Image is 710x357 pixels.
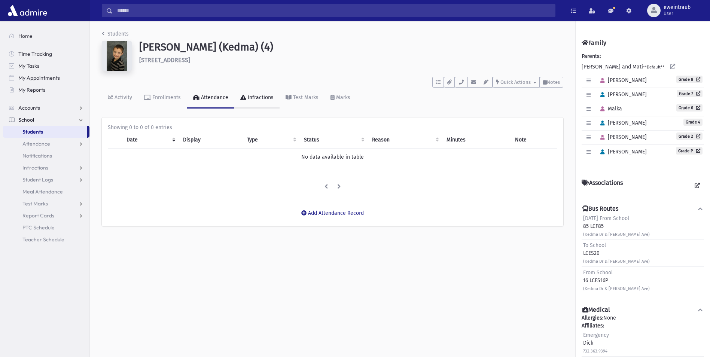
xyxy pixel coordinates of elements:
h4: Bus Routes [582,205,618,213]
a: My Tasks [3,60,89,72]
a: Time Tracking [3,48,89,60]
span: Grade 4 [683,119,703,126]
span: [PERSON_NAME] [597,149,647,155]
a: Infractions [234,88,280,109]
span: To School [583,242,606,248]
span: [PERSON_NAME] [597,77,647,83]
a: Students [3,126,87,138]
div: LCES20 [583,241,650,265]
span: [PERSON_NAME] [597,91,647,98]
span: Attendance [22,140,50,147]
span: [DATE] From School [583,215,629,222]
span: Accounts [18,104,40,111]
span: Teacher Schedule [22,236,64,243]
th: Date: activate to sort column ascending [122,131,179,149]
span: Infractions [22,164,48,171]
a: Test Marks [3,198,89,210]
span: My Tasks [18,62,39,69]
div: Showing 0 to 0 of 0 entries [108,123,557,131]
span: Student Logs [22,176,53,183]
div: Attendance [199,94,228,101]
h4: Medical [582,306,610,314]
div: [PERSON_NAME] and Mati [582,52,704,167]
b: Affiliates: [582,323,604,329]
a: Grade 6 [676,104,703,112]
span: Home [18,33,33,39]
a: Grade 7 [677,90,703,97]
button: Notes [540,77,563,88]
a: Marks [324,88,356,109]
button: Medical [582,306,704,314]
a: Grade 8 [676,76,703,83]
th: Reason: activate to sort column ascending [368,131,442,149]
div: 16 LCES16P [583,269,650,292]
a: Teacher Schedule [3,234,89,245]
div: Test Marks [292,94,319,101]
span: Malka [597,106,622,112]
button: Add Attendance Record [296,207,369,220]
span: School [18,116,34,123]
span: My Reports [18,86,45,93]
h4: Associations [582,179,623,193]
h6: [STREET_ADDRESS] [139,57,563,64]
span: Meal Attendance [22,188,63,195]
th: Note [511,131,557,149]
a: Student Logs [3,174,89,186]
a: Meal Attendance [3,186,89,198]
small: (Kedma Dr & [PERSON_NAME] Ave) [583,286,650,291]
span: Time Tracking [18,51,52,57]
div: Enrollments [151,94,181,101]
h4: Family [582,39,606,46]
span: Report Cards [22,212,54,219]
small: (Kedma Dr & [PERSON_NAME] Ave) [583,259,650,264]
a: Attendance [187,88,234,109]
span: My Appointments [18,74,60,81]
a: Notifications [3,150,89,162]
span: Notes [547,79,560,85]
h1: [PERSON_NAME] (Kedma) (4) [139,41,563,54]
a: Grade 2 [676,132,703,140]
a: View all Associations [691,179,704,193]
a: Grade P [676,147,703,155]
div: Marks [335,94,350,101]
span: [PERSON_NAME] [597,120,647,126]
a: My Appointments [3,72,89,84]
input: Search [113,4,555,17]
a: Attendance [3,138,89,150]
th: Type: activate to sort column ascending [243,131,299,149]
a: Report Cards [3,210,89,222]
nav: breadcrumb [102,30,129,41]
button: Bus Routes [582,205,704,213]
span: eweintraub [664,4,691,10]
span: PTC Schedule [22,224,55,231]
th: Status: activate to sort column ascending [299,131,367,149]
span: Students [22,128,43,135]
span: Quick Actions [500,79,531,85]
span: [PERSON_NAME] [597,134,647,140]
img: AdmirePro [6,3,49,18]
div: Infractions [246,94,274,101]
b: Parents: [582,53,601,59]
div: 85 LCF85 [583,214,650,238]
td: No data available in table [108,149,557,166]
a: Students [102,31,129,37]
a: PTC Schedule [3,222,89,234]
span: Emergency [583,332,609,338]
a: Enrollments [138,88,187,109]
span: User [664,10,691,16]
small: 732.363.9394 [583,349,607,354]
a: School [3,114,89,126]
span: From School [583,269,613,276]
th: Minutes [442,131,511,149]
span: Test Marks [22,200,48,207]
a: My Reports [3,84,89,96]
a: Home [3,30,89,42]
b: Allergies: [582,315,603,321]
div: Activity [113,94,132,101]
span: Notifications [22,152,52,159]
a: Infractions [3,162,89,174]
div: Dick [583,331,609,355]
a: Accounts [3,102,89,114]
th: Display [179,131,243,149]
a: Test Marks [280,88,324,109]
